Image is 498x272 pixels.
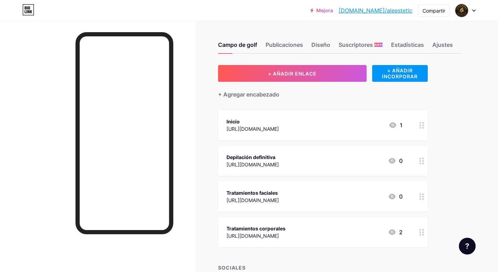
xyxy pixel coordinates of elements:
font: Estadísticas [391,41,424,48]
a: [DOMAIN_NAME]/aleestetic [339,6,412,15]
font: Ajustes [432,41,453,48]
font: [URL][DOMAIN_NAME] [226,197,279,203]
font: Tratamientos faciales [226,190,278,196]
font: + Agregar encabezado [218,91,279,98]
font: Tratamientos corporales [226,226,286,231]
font: + AÑADIR INCORPORAR [382,67,418,79]
font: [URL][DOMAIN_NAME] [226,126,279,132]
font: Mejora [316,7,333,13]
font: [DOMAIN_NAME]/aleestetic [339,7,412,14]
font: Compartir [423,8,445,14]
font: 2 [399,229,403,236]
font: Campo de golf [218,41,257,48]
button: + AÑADIR ENLACE [218,65,367,82]
font: SOCIALES [218,265,246,271]
font: 0 [399,193,403,200]
font: NUEVO [374,43,384,46]
font: Suscriptores [339,41,373,48]
font: [URL][DOMAIN_NAME] [226,233,279,239]
font: 0 [399,157,403,164]
img: aleestética [455,4,468,17]
font: Inicio [226,119,240,124]
font: 1 [400,122,403,129]
font: + AÑADIR ENLACE [268,71,317,77]
font: Publicaciones [266,41,303,48]
font: Diseño [311,41,330,48]
font: [URL][DOMAIN_NAME] [226,162,279,167]
font: Depilación definitiva [226,154,275,160]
